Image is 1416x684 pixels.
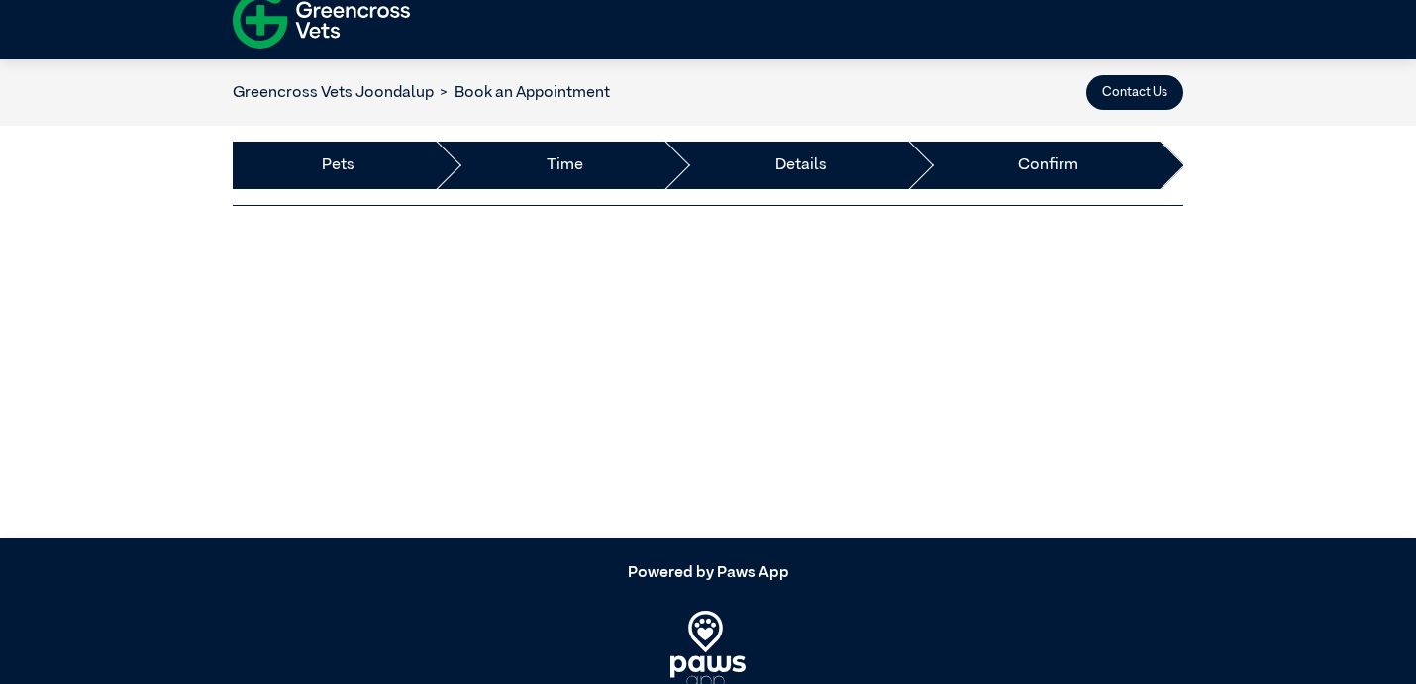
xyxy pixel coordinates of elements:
nav: breadcrumb [233,81,610,105]
li: Book an Appointment [434,81,610,105]
a: Greencross Vets Joondalup [233,85,434,101]
a: Time [547,153,583,177]
a: Details [775,153,827,177]
a: Confirm [1018,153,1078,177]
button: Contact Us [1086,75,1183,110]
a: Pets [322,153,354,177]
h5: Powered by Paws App [233,564,1183,583]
